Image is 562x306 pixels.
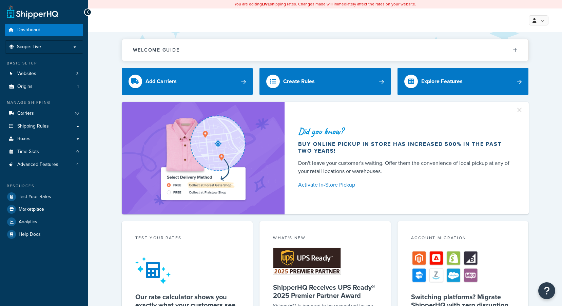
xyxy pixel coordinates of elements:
[262,1,270,7] b: LIVE
[5,228,83,241] a: Help Docs
[76,149,79,155] span: 0
[122,39,528,61] button: Welcome Guide
[146,77,177,86] div: Add Carriers
[142,112,265,204] img: ad-shirt-map-b0359fc47e01cab431d101c4b569394f6a03f54285957d908178d52f29eb9668.png
[5,158,83,171] li: Advanced Features
[122,68,253,95] a: Add Carriers
[5,158,83,171] a: Advanced Features4
[17,71,36,77] span: Websites
[17,84,33,90] span: Origins
[5,60,83,66] div: Basic Setup
[5,24,83,36] a: Dashboard
[283,77,315,86] div: Create Rules
[5,80,83,93] a: Origins1
[538,282,555,299] button: Open Resource Center
[398,68,529,95] a: Explore Features
[411,235,515,243] div: Account Migration
[17,136,31,142] span: Boxes
[75,111,79,116] span: 10
[19,232,41,237] span: Help Docs
[259,68,391,95] a: Create Rules
[5,191,83,203] a: Test Your Rates
[17,123,49,129] span: Shipping Rules
[5,68,83,80] a: Websites3
[5,107,83,120] li: Carriers
[17,27,40,33] span: Dashboard
[5,183,83,189] div: Resources
[5,146,83,158] li: Time Slots
[5,120,83,133] a: Shipping Rules
[17,44,41,50] span: Scope: Live
[135,235,239,243] div: Test your rates
[5,80,83,93] li: Origins
[273,283,377,300] h5: ShipperHQ Receives UPS Ready® 2025 Premier Partner Award
[298,180,512,190] a: Activate In-Store Pickup
[77,84,79,90] span: 1
[5,146,83,158] a: Time Slots0
[19,207,44,212] span: Marketplace
[273,235,377,243] div: What's New
[19,219,37,225] span: Analytics
[5,107,83,120] a: Carriers10
[298,141,512,154] div: Buy online pickup in store has increased 500% in the past two years!
[298,127,512,136] div: Did you know?
[76,71,79,77] span: 3
[5,100,83,106] div: Manage Shipping
[5,216,83,228] a: Analytics
[5,203,83,215] a: Marketplace
[421,77,463,86] div: Explore Features
[133,47,180,53] h2: Welcome Guide
[76,162,79,168] span: 4
[17,162,58,168] span: Advanced Features
[298,159,512,175] div: Don't leave your customer's waiting. Offer them the convenience of local pickup at any of your re...
[17,149,39,155] span: Time Slots
[5,68,83,80] li: Websites
[17,111,34,116] span: Carriers
[19,194,51,200] span: Test Your Rates
[5,133,83,145] a: Boxes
